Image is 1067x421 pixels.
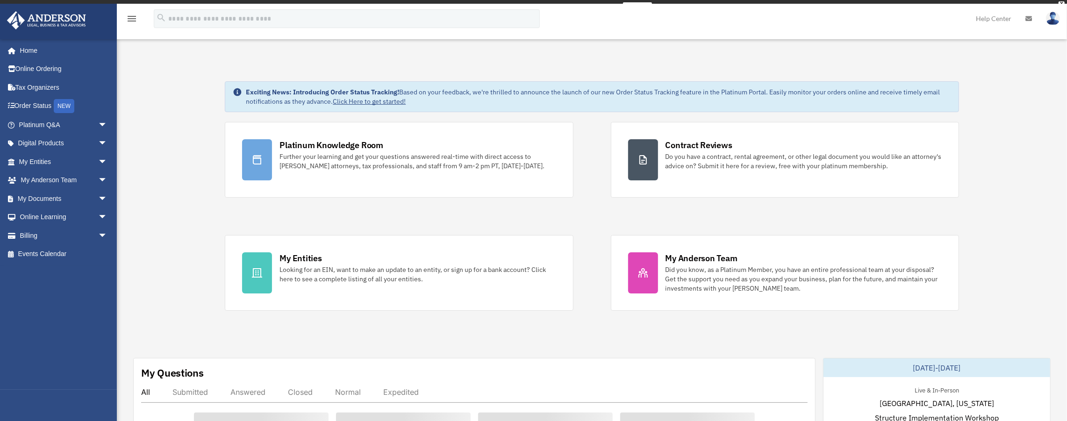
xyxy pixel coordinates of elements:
[279,139,383,151] div: Platinum Knowledge Room
[4,11,89,29] img: Anderson Advisors Platinum Portal
[246,87,951,106] div: Based on your feedback, we're thrilled to announce the launch of our new Order Status Tracking fe...
[1059,1,1065,7] div: close
[7,226,122,245] a: Billingarrow_drop_down
[611,122,959,198] a: Contract Reviews Do you have a contract, rental agreement, or other legal document you would like...
[666,265,942,293] div: Did you know, as a Platinum Member, you have an entire professional team at your disposal? Get th...
[7,245,122,264] a: Events Calendar
[7,152,122,171] a: My Entitiesarrow_drop_down
[335,387,361,397] div: Normal
[623,2,652,14] a: survey
[611,235,959,311] a: My Anderson Team Did you know, as a Platinum Member, you have an entire professional team at your...
[279,252,322,264] div: My Entities
[7,115,122,134] a: Platinum Q&Aarrow_drop_down
[279,152,556,171] div: Further your learning and get your questions answered real-time with direct access to [PERSON_NAM...
[7,208,122,227] a: Online Learningarrow_drop_down
[666,139,732,151] div: Contract Reviews
[7,41,117,60] a: Home
[225,122,573,198] a: Platinum Knowledge Room Further your learning and get your questions answered real-time with dire...
[1046,12,1060,25] img: User Pic
[98,171,117,190] span: arrow_drop_down
[288,387,313,397] div: Closed
[7,60,122,78] a: Online Ordering
[54,99,74,113] div: NEW
[7,78,122,97] a: Tax Organizers
[225,235,573,311] a: My Entities Looking for an EIN, want to make an update to an entity, or sign up for a bank accoun...
[880,398,994,409] span: [GEOGRAPHIC_DATA], [US_STATE]
[333,97,406,106] a: Click Here to get started!
[98,152,117,171] span: arrow_drop_down
[246,88,399,96] strong: Exciting News: Introducing Order Status Tracking!
[666,152,942,171] div: Do you have a contract, rental agreement, or other legal document you would like an attorney's ad...
[141,387,150,397] div: All
[907,385,967,394] div: Live & In-Person
[383,387,419,397] div: Expedited
[98,189,117,208] span: arrow_drop_down
[98,226,117,245] span: arrow_drop_down
[7,171,122,190] a: My Anderson Teamarrow_drop_down
[415,2,619,14] div: Get a chance to win 6 months of Platinum for free just by filling out this
[98,134,117,153] span: arrow_drop_down
[126,16,137,24] a: menu
[230,387,265,397] div: Answered
[7,97,122,116] a: Order StatusNEW
[126,13,137,24] i: menu
[172,387,208,397] div: Submitted
[824,358,1050,377] div: [DATE]-[DATE]
[666,252,738,264] div: My Anderson Team
[141,366,204,380] div: My Questions
[156,13,166,23] i: search
[7,189,122,208] a: My Documentsarrow_drop_down
[279,265,556,284] div: Looking for an EIN, want to make an update to an entity, or sign up for a bank account? Click her...
[7,134,122,153] a: Digital Productsarrow_drop_down
[98,115,117,135] span: arrow_drop_down
[98,208,117,227] span: arrow_drop_down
